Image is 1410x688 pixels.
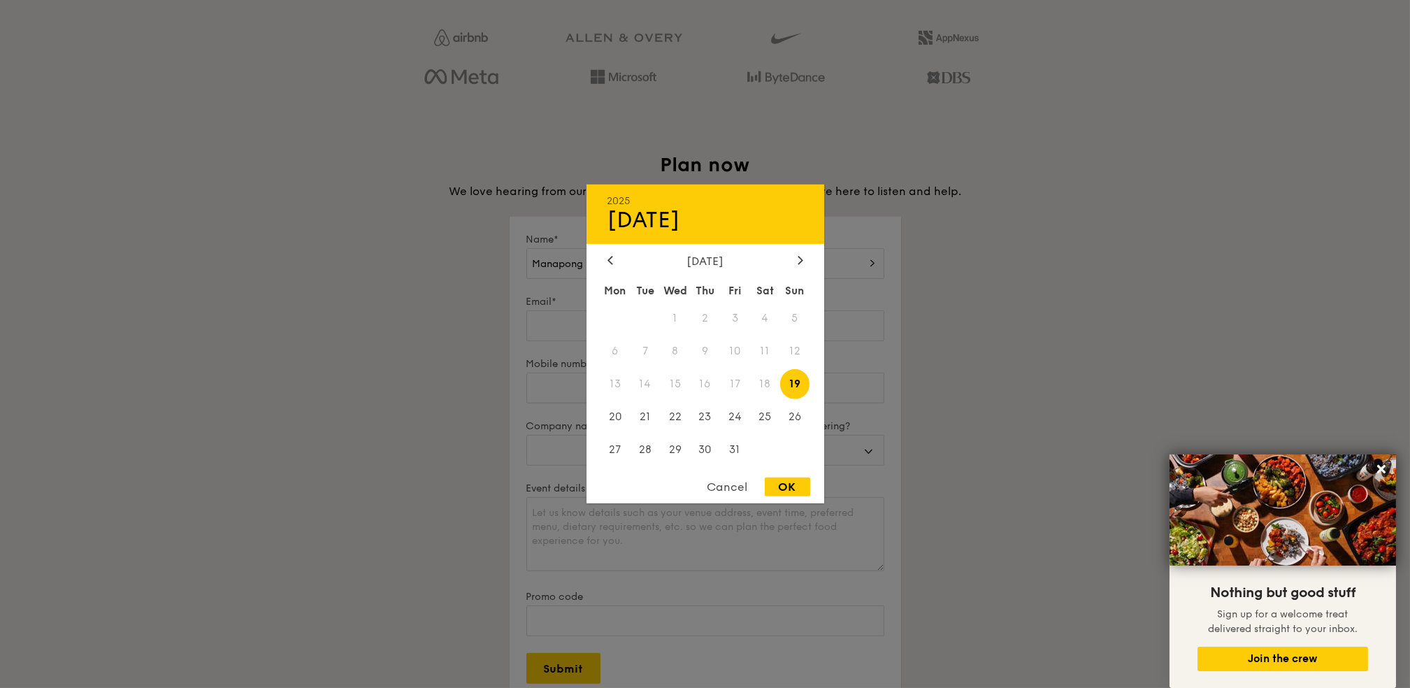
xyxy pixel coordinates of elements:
[660,401,690,431] span: 22
[765,478,810,496] div: OK
[720,401,750,431] span: 24
[750,336,780,366] span: 11
[750,278,780,303] div: Sat
[780,278,810,303] div: Sun
[693,478,762,496] div: Cancel
[660,336,690,366] span: 8
[600,434,631,464] span: 27
[600,401,631,431] span: 20
[750,369,780,399] span: 18
[780,369,810,399] span: 19
[1197,647,1368,671] button: Join the crew
[630,336,660,366] span: 7
[690,278,720,303] div: Thu
[720,336,750,366] span: 10
[600,369,631,399] span: 13
[720,278,750,303] div: Fri
[720,434,750,464] span: 31
[630,401,660,431] span: 21
[690,434,720,464] span: 30
[1170,454,1396,566] img: DSC07876-Edit02-Large.jpeg
[780,303,810,334] span: 5
[1370,458,1393,480] button: Close
[607,207,803,234] div: [DATE]
[720,303,750,334] span: 3
[630,369,660,399] span: 14
[607,195,803,207] div: 2025
[780,336,810,366] span: 12
[720,369,750,399] span: 17
[630,278,660,303] div: Tue
[660,303,690,334] span: 1
[660,278,690,303] div: Wed
[660,434,690,464] span: 29
[607,255,803,268] div: [DATE]
[1208,608,1358,635] span: Sign up for a welcome treat delivered straight to your inbox.
[600,336,631,366] span: 6
[690,336,720,366] span: 9
[1210,585,1355,601] span: Nothing but good stuff
[750,401,780,431] span: 25
[780,401,810,431] span: 26
[690,303,720,334] span: 2
[690,369,720,399] span: 16
[660,369,690,399] span: 15
[750,303,780,334] span: 4
[690,401,720,431] span: 23
[630,434,660,464] span: 28
[600,278,631,303] div: Mon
